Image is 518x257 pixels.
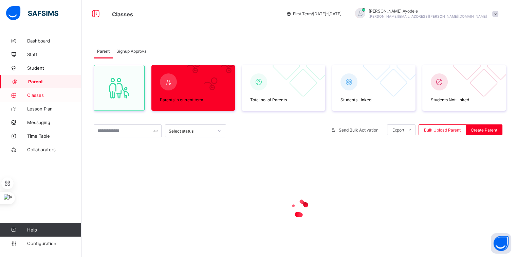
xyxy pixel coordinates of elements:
[339,127,378,133] span: Send Bulk Activation
[348,8,502,19] div: SolomonAyodele
[116,49,148,54] span: Signup Approval
[340,97,407,102] span: Students Linked
[250,97,317,102] span: Total no. of Parents
[27,147,81,152] span: Collaborators
[424,127,461,133] span: Bulk Upload Parent
[97,49,110,54] span: Parent
[27,65,81,71] span: Student
[27,241,81,246] span: Configuration
[27,227,81,233] span: Help
[27,106,81,112] span: Lesson Plan
[431,97,497,102] span: Students Not-linked
[27,120,81,125] span: Messaging
[471,127,497,133] span: Create Parent
[369,8,487,14] span: [PERSON_NAME] Ayodele
[6,6,58,20] img: safsims
[27,133,81,139] span: Time Table
[27,52,81,57] span: Staff
[491,233,511,254] button: Open asap
[112,11,133,18] span: Classes
[169,128,214,134] div: Select status
[27,38,81,44] span: Dashboard
[27,92,81,98] span: Classes
[160,97,226,102] span: Parents in current term
[28,79,81,84] span: Parent
[392,127,404,133] span: Export
[286,11,341,16] span: session/term information
[369,14,487,18] span: [PERSON_NAME][EMAIL_ADDRESS][PERSON_NAME][DOMAIN_NAME]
